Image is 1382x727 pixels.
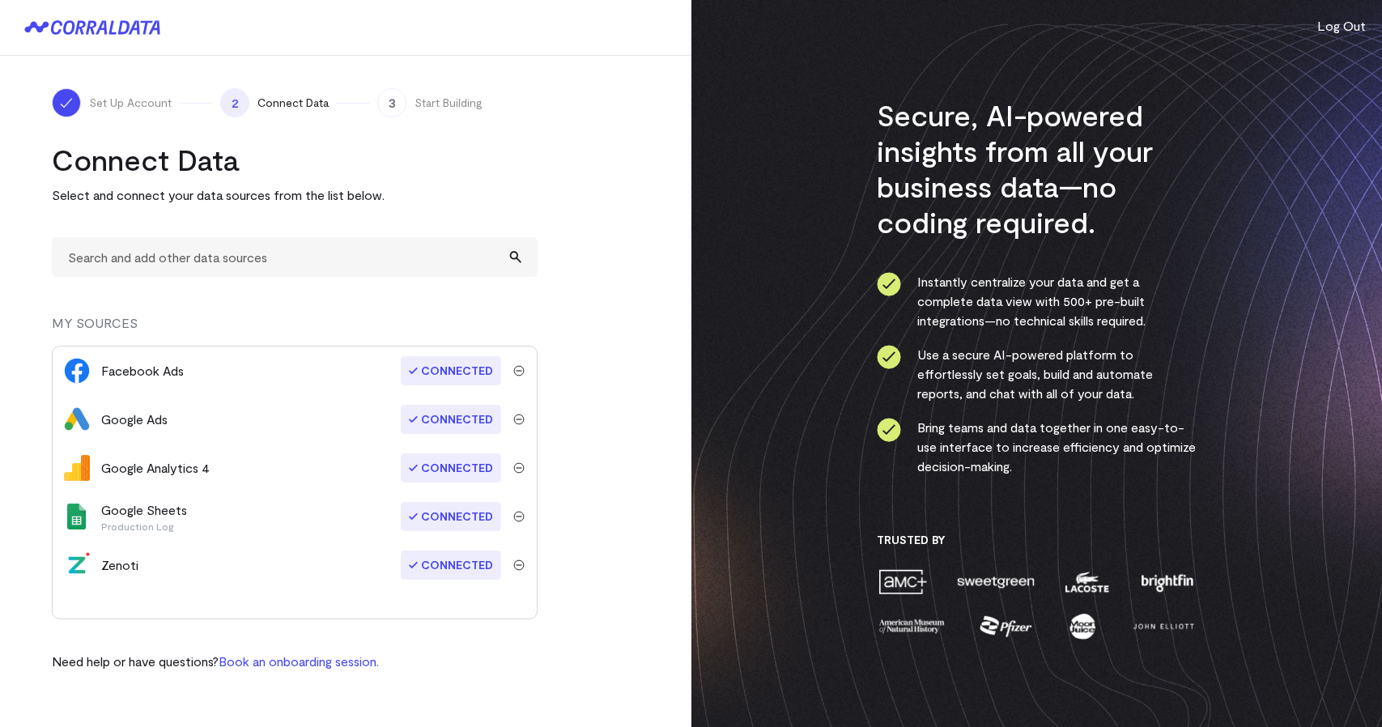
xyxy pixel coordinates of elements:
[401,551,501,580] span: Connected
[1066,612,1099,640] img: moon-juice-8ce53f195c39be87c9a230f0550ad6397bce459ce93e102f0ba2bdfd7b7a5226.png
[877,272,901,296] img: ico-check-circle-0286c843c050abce574082beb609b3a87e49000e2dbcf9c8d101413686918542.svg
[52,313,538,346] div: MY SOURCES
[877,345,1197,403] li: Use a secure AI-powered platform to effortlessly set goals, build and automate reports, and chat ...
[101,361,184,381] div: Facebook Ads
[64,455,90,481] img: google_analytics_4-633564437f1c5a1f80ed481c8598e5be587fdae20902a9d236da8b1a77aec1de.svg
[52,185,538,205] p: Select and connect your data sources from the list below.
[101,458,210,478] div: Google Analytics 4
[1063,568,1111,596] img: lacoste-ee8d7bb45e342e37306c36566003b9a215fb06da44313bcf359925cbd6d27eb6.png
[877,612,946,640] img: amnh-fc366fa550d3bbd8e1e85a3040e65cc9710d0bea3abcf147aa05e3a03bbbee56.png
[219,653,379,669] a: Book an onboarding session.
[52,142,538,177] h2: Connect Data
[513,559,525,571] img: trash-ca1c80e1d16ab71a5036b7411d6fcb154f9f8364eee40f9fb4e52941a92a1061.svg
[52,237,538,277] input: Search and add other data sources
[513,414,525,425] img: trash-ca1c80e1d16ab71a5036b7411d6fcb154f9f8364eee40f9fb4e52941a92a1061.svg
[257,95,329,111] span: Connect Data
[101,520,187,533] p: Production Log
[220,88,249,117] span: 2
[513,365,525,376] img: trash-ca1c80e1d16ab71a5036b7411d6fcb154f9f8364eee40f9fb4e52941a92a1061.svg
[1317,16,1366,36] button: Log Out
[64,552,90,578] img: zenoti-194c985fe9eacaa04e68e34f257d5e3c43ae2c59fc6fa0140e82a6e944c31cf9.png
[877,418,1197,476] li: Bring teams and data together in one easy-to-use interface to increase efficiency and optimize de...
[401,453,501,483] span: Connected
[401,356,501,385] span: Connected
[877,418,901,442] img: ico-check-circle-0286c843c050abce574082beb609b3a87e49000e2dbcf9c8d101413686918542.svg
[955,568,1036,596] img: sweetgreen-51a9cfd6e7f577b5d2973e4b74db2d3c444f7f1023d7d3914010f7123f825463.png
[513,462,525,474] img: trash-ca1c80e1d16ab71a5036b7411d6fcb154f9f8364eee40f9fb4e52941a92a1061.svg
[64,358,90,384] img: facebook_ads-70f54adf8324fd366a4dad5aa4e8dc3a193daeb41612ad8aba5915164cc799be.svg
[877,568,929,596] img: amc-451ba355745a1e68da4dd692ff574243e675d7a235672d558af61b69e36ec7f3.png
[58,95,74,111] img: ico-check-white-f112bc9ae5b8eaea75d262091fbd3bded7988777ca43907c4685e8c0583e79cb.svg
[877,345,901,369] img: ico-check-circle-0286c843c050abce574082beb609b3a87e49000e2dbcf9c8d101413686918542.svg
[978,612,1034,640] img: pfizer-ec50623584d330049e431703d0cb127f675ce31f452716a68c3f54c01096e829.png
[415,95,483,111] span: Start Building
[877,97,1197,240] h3: Secure, AI-powered insights from all your business data—no coding required.
[513,511,525,522] img: trash-ca1c80e1d16ab71a5036b7411d6fcb154f9f8364eee40f9fb4e52941a92a1061.svg
[377,88,406,117] span: 3
[89,95,172,111] span: Set Up Account
[1130,612,1196,640] img: john-elliott-7c54b8592a34f024266a72de9d15afc68813465291e207b7f02fde802b847052.png
[401,405,501,434] span: Connected
[401,502,501,531] span: Connected
[101,555,138,575] div: Zenoti
[101,410,168,429] div: Google Ads
[1137,568,1196,596] img: brightfin-814104a60bf555cbdbde4872c1947232c4c7b64b86a6714597b672683d806f7b.png
[64,406,90,432] img: google_ads-1b58f43bd7feffc8709b649899e0ff922d69da16945e3967161387f108ed8d2f.png
[101,500,187,533] div: Google Sheets
[64,504,90,529] img: google_sheets-08cecd3b9849804923342972265c61ba0f9b7ad901475add952b19b9476c9a45.svg
[877,272,1197,330] li: Instantly centralize your data and get a complete data view with 500+ pre-built integrations—no t...
[52,652,379,671] p: Need help or have questions?
[877,533,1197,547] h3: Trusted By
